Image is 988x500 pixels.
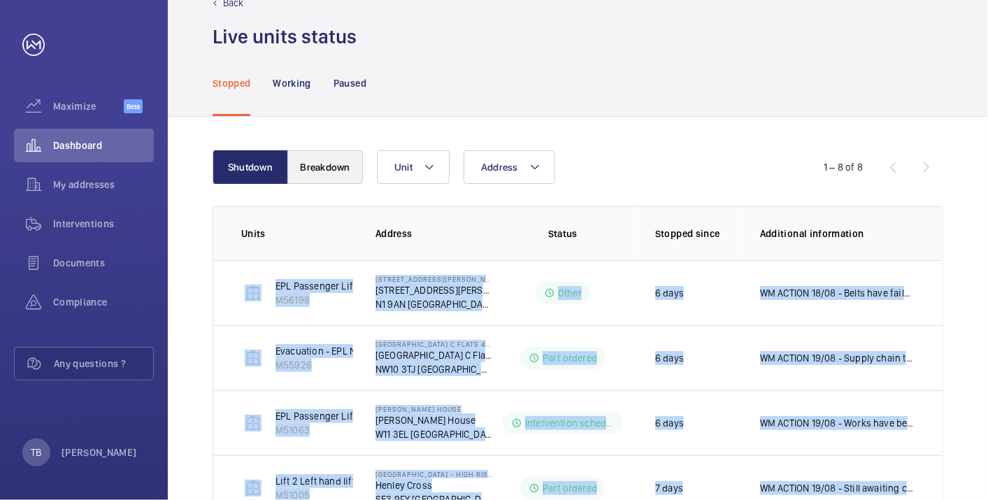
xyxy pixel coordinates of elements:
span: My addresses [53,178,154,192]
p: Stopped since [655,227,738,241]
span: Compliance [53,295,154,309]
p: [GEOGRAPHIC_DATA] - High Risk Building [375,470,493,478]
p: Intervention scheduled [525,416,615,430]
p: [PERSON_NAME] [62,445,137,459]
span: Beta [124,99,143,113]
p: W11 3EL [GEOGRAPHIC_DATA] [375,427,493,441]
p: M55926 [275,358,440,372]
p: Units [241,227,353,241]
p: WM ACTION 19/08 - Supply chain to provide a further update from parcel force [DATE]. WM ACTION 18... [760,351,915,365]
img: elevator.svg [245,350,262,366]
p: 6 days [655,286,684,300]
button: Unit [377,150,450,184]
p: Address [375,227,493,241]
p: Working [273,76,310,90]
img: elevator.svg [245,415,262,431]
p: 7 days [655,481,683,495]
p: EPL Passenger Lift [275,279,356,293]
p: EPL Passenger Lift [275,409,356,423]
button: Breakdown [287,150,363,184]
p: WM ACTION 19/08 - Works have been booked in for [DATE] 20th . WM ACTION 15/08 - Email sent late [... [760,416,915,430]
p: Additional information [760,227,915,241]
button: Address [464,150,555,184]
span: Address [481,162,518,173]
p: 6 days [655,416,684,430]
p: M56198 [275,293,356,307]
p: [GEOGRAPHIC_DATA] C Flats 45-101 [375,348,493,362]
span: Any questions ? [54,357,153,371]
p: Part ordered [543,481,597,495]
h1: Live units status [213,24,357,50]
p: Status [503,227,623,241]
p: Part ordered [543,351,597,365]
p: Stopped [213,76,250,90]
p: [PERSON_NAME] House [375,413,493,427]
img: elevator.svg [245,480,262,497]
p: M51063 [275,423,356,437]
p: 6 days [655,351,684,365]
img: elevator.svg [245,285,262,301]
span: Maximize [53,99,124,113]
p: Evacuation - EPL No 4 Flats 45-101 R/h [275,344,440,358]
span: Unit [394,162,413,173]
p: WM ACTION 18/08 - Belts have failed again, long term solution to be looked at due to reoccurring ... [760,286,915,300]
p: Henley Cross [375,478,493,492]
span: Dashboard [53,138,154,152]
p: TB [31,445,41,459]
p: [STREET_ADDRESS][PERSON_NAME] [375,283,493,297]
p: Other [558,286,582,300]
p: [STREET_ADDRESS][PERSON_NAME] [375,275,493,283]
div: 1 – 8 of 8 [824,160,863,174]
p: Lift 2 Left hand lift [275,474,355,488]
span: Documents [53,256,154,270]
span: Interventions [53,217,154,231]
p: Paused [334,76,366,90]
p: N1 9AN [GEOGRAPHIC_DATA] [375,297,493,311]
p: [GEOGRAPHIC_DATA] C Flats 45-101 - High Risk Building [375,340,493,348]
p: NW10 3TJ [GEOGRAPHIC_DATA] [375,362,493,376]
p: [PERSON_NAME] House [375,405,493,413]
button: Shutdown [213,150,288,184]
p: WM ACTION 19/08 - Still awaiting client PO, part is on order and expected to arrive with us on th... [760,481,915,495]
